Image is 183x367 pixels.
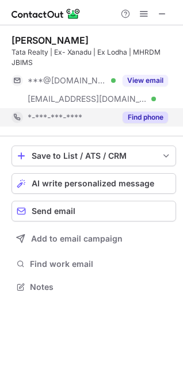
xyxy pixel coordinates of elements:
[12,7,81,21] img: ContactOut v5.3.10
[12,201,176,221] button: Send email
[12,35,89,46] div: [PERSON_NAME]
[28,75,107,86] span: ***@[DOMAIN_NAME]
[28,94,147,104] span: [EMAIL_ADDRESS][DOMAIN_NAME]
[32,179,154,188] span: AI write personalized message
[123,112,168,123] button: Reveal Button
[12,173,176,194] button: AI write personalized message
[32,207,75,216] span: Send email
[12,256,176,272] button: Find work email
[12,279,176,295] button: Notes
[12,146,176,166] button: save-profile-one-click
[12,228,176,249] button: Add to email campaign
[12,47,176,68] div: Tata Realty | Ex- Xanadu | Ex Lodha | MHRDM JBIMS
[31,234,123,243] span: Add to email campaign
[30,259,171,269] span: Find work email
[30,282,171,292] span: Notes
[32,151,156,160] div: Save to List / ATS / CRM
[123,75,168,86] button: Reveal Button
